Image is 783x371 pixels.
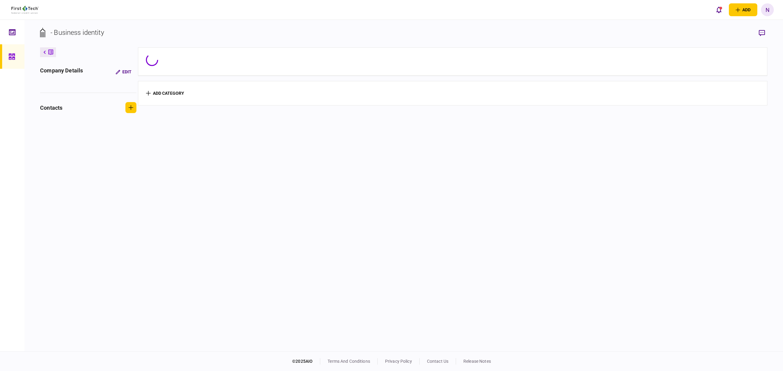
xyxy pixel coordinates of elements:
[40,66,83,77] div: company details
[146,91,184,96] button: add category
[11,6,39,14] img: client company logo
[328,359,370,364] a: terms and conditions
[50,28,104,38] div: - Business identity
[729,3,757,16] button: open adding identity options
[292,358,320,365] div: © 2025 AIO
[427,359,448,364] a: contact us
[40,104,62,112] div: contacts
[111,66,136,77] button: Edit
[761,3,774,16] button: N
[463,359,491,364] a: release notes
[712,3,725,16] button: open notifications list
[385,359,412,364] a: privacy policy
